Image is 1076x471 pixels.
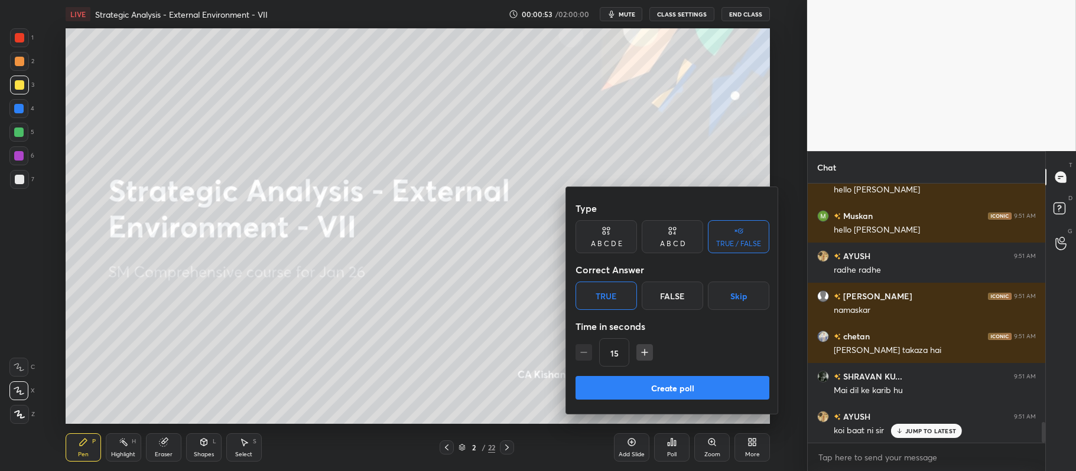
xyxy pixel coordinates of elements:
[591,240,622,247] div: A B C D E
[660,240,685,247] div: A B C D
[642,282,703,310] div: False
[576,197,769,220] div: Type
[576,282,637,310] div: True
[576,258,769,282] div: Correct Answer
[716,240,761,247] div: TRUE / FALSE
[576,315,769,338] div: Time in seconds
[576,376,769,400] button: Create poll
[708,282,769,310] button: Skip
